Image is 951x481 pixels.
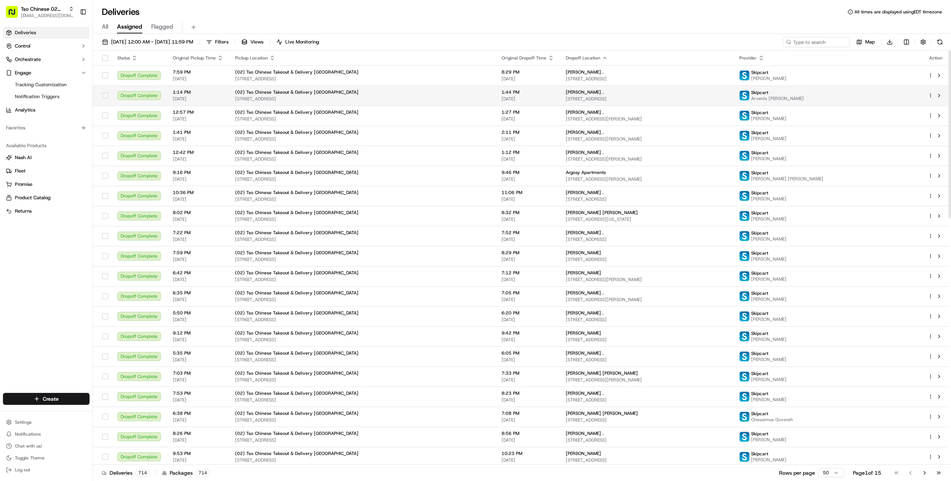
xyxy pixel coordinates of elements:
[502,330,554,336] span: 9:42 PM
[19,48,134,56] input: Got a question? Start typing here...
[7,7,22,22] img: Nash
[235,370,358,376] span: (02) Tso Chinese Takeout & Delivery [GEOGRAPHIC_DATA]
[15,70,31,76] span: Engage
[173,317,223,323] span: [DATE]
[751,290,768,296] span: Skipcart
[173,390,223,396] span: 7:53 PM
[566,317,727,323] span: [STREET_ADDRESS]
[215,39,228,45] span: Filters
[3,465,90,475] button: Log out
[111,39,193,45] span: [DATE] 12:00 AM - [DATE] 11:59 PM
[502,297,554,303] span: [DATE]
[751,196,786,202] span: [PERSON_NAME]
[235,277,490,283] span: [STREET_ADDRESS]
[6,208,87,214] a: Returns
[173,109,223,115] span: 12:57 PM
[566,109,604,115] span: [PERSON_NAME] .
[566,170,606,175] span: Argosy Apartments
[566,230,604,236] span: [PERSON_NAME] .
[751,190,768,196] span: Skipcart
[3,67,90,79] button: Engage
[235,270,358,276] span: (02) Tso Chinese Takeout & Delivery [GEOGRAPHIC_DATA]
[273,37,322,47] button: Live Monitoring
[12,91,81,102] a: Notification Triggers
[3,165,90,177] button: Fleet
[502,370,554,376] span: 7:33 PM
[566,357,727,363] span: [STREET_ADDRESS]
[7,71,21,84] img: 1736555255976-a54dd68f-1ca7-489b-9aae-adbdc363a1c4
[6,154,87,161] a: Nash AI
[16,71,29,84] img: 2790269178180_0ac78f153ef27d6c0503_72.jpg
[235,357,490,363] span: [STREET_ADDRESS]
[173,330,223,336] span: 9:12 PM
[502,277,554,283] span: [DATE]
[235,149,358,155] span: (02) Tso Chinese Takeout & Delivery [GEOGRAPHIC_DATA]
[751,417,793,423] span: Onessimus Govereh
[15,136,21,142] img: 1736555255976-a54dd68f-1ca7-489b-9aae-adbdc363a1c4
[15,166,57,174] span: Knowledge Base
[173,417,223,423] span: [DATE]
[751,336,786,342] span: [PERSON_NAME]
[235,290,358,296] span: (02) Tso Chinese Takeout & Delivery [GEOGRAPHIC_DATA]
[751,296,786,302] span: [PERSON_NAME]
[751,70,768,75] span: Skipcart
[751,316,786,322] span: [PERSON_NAME]
[235,236,490,242] span: [STREET_ADDRESS]
[235,190,358,196] span: (02) Tso Chinese Takeout & Delivery [GEOGRAPHIC_DATA]
[235,317,490,323] span: [STREET_ADDRESS]
[751,411,768,417] span: Skipcart
[740,231,749,241] img: profile_skipcart_partner.png
[235,196,490,202] span: [STREET_ADDRESS]
[15,168,26,174] span: Fleet
[566,310,604,316] span: [PERSON_NAME] .
[173,156,223,162] span: [DATE]
[740,191,749,201] img: profile_skipcart_partner.png
[203,37,232,47] button: Filters
[566,116,727,122] span: [STREET_ADDRESS][PERSON_NAME]
[751,397,786,403] span: [PERSON_NAME]
[502,317,554,323] span: [DATE]
[751,356,786,362] span: [PERSON_NAME]
[566,270,601,276] span: [PERSON_NAME]
[15,107,35,113] span: Analytics
[740,71,749,80] img: profile_skipcart_partner.png
[173,55,216,61] span: Original Pickup Time
[74,184,90,190] span: Pylon
[117,55,130,61] span: Status
[15,419,32,425] span: Settings
[502,216,554,222] span: [DATE]
[751,156,786,162] span: [PERSON_NAME]
[740,171,749,181] img: profile_skipcart_partner.png
[566,156,727,162] span: [STREET_ADDRESS][PERSON_NAME]
[502,236,554,242] span: [DATE]
[3,140,90,152] div: Available Products
[566,277,727,283] span: [STREET_ADDRESS][PERSON_NAME]
[99,37,197,47] button: [DATE] 12:00 AM - [DATE] 11:59 PM
[173,397,223,403] span: [DATE]
[3,393,90,405] button: Create
[566,196,727,202] span: [STREET_ADDRESS]
[235,76,490,82] span: [STREET_ADDRESS]
[173,377,223,383] span: [DATE]
[751,391,768,397] span: Skipcart
[740,291,749,301] img: profile_skipcart_partner.png
[7,108,19,120] img: Farooq Akhtar
[502,116,554,122] span: [DATE]
[502,210,554,216] span: 8:32 PM
[502,310,554,316] span: 6:20 PM
[21,13,74,19] span: [EMAIL_ADDRESS][DOMAIN_NAME]
[502,89,554,95] span: 1:44 PM
[173,256,223,262] span: [DATE]
[566,190,604,196] span: [PERSON_NAME] .
[173,277,223,283] span: [DATE]
[751,351,768,356] span: Skipcart
[6,181,87,188] a: Promise
[43,395,59,403] span: Create
[235,230,358,236] span: (02) Tso Chinese Takeout & Delivery [GEOGRAPHIC_DATA]
[3,441,90,451] button: Chat with us!
[15,194,51,201] span: Product Catalog
[751,250,768,256] span: Skipcart
[15,467,30,473] span: Log out
[15,93,59,100] span: Notification Triggers
[12,80,81,90] a: Tracking Customization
